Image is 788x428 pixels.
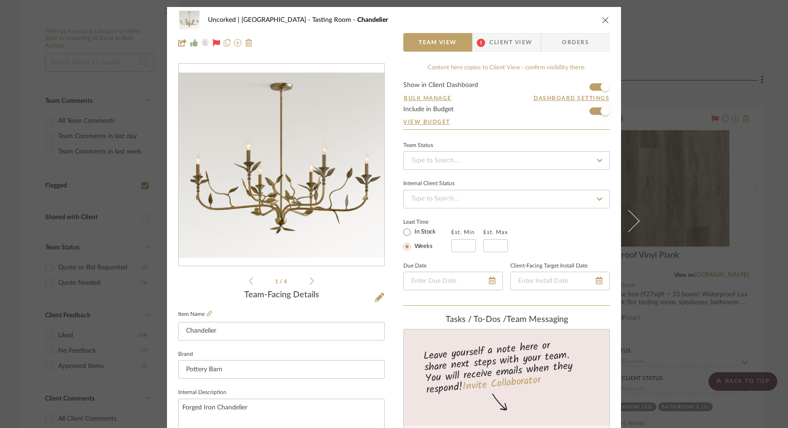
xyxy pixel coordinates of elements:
[533,94,610,102] button: Dashboard Settings
[245,39,253,47] img: Remove from project
[178,290,385,301] div: Team-Facing Details
[403,181,454,186] div: Internal Client Status
[403,264,427,268] label: Due Date
[403,118,610,126] a: View Budget
[403,94,452,102] button: Bulk Manage
[510,272,610,290] input: Enter Install Date
[403,272,503,290] input: Enter Due Date
[178,360,385,379] input: Enter Brand
[483,229,508,235] label: Est. Max
[178,310,212,318] label: Item Name
[178,11,200,29] img: efe43c32-369c-4173-bfa5-1ec037bbb1bc_48x40.jpg
[275,279,280,284] span: 1
[402,335,611,398] div: Leave yourself a note here or share next steps with your team. You will receive emails when they ...
[403,190,610,208] input: Type to Search…
[357,17,388,23] span: Chandelier
[312,17,357,23] span: Tasting Room
[178,352,193,357] label: Brand
[510,264,588,268] label: Client-Facing Target Install Date
[601,16,610,24] button: close
[179,73,384,258] div: 0
[284,279,288,284] span: 4
[403,218,451,226] label: Lead Time
[477,39,485,47] span: 1
[489,33,532,52] span: Client View
[280,279,284,284] span: /
[552,33,599,52] span: Orders
[462,372,541,395] a: Invite Collaborator
[419,33,457,52] span: Team View
[208,17,312,23] span: Uncorked | [GEOGRAPHIC_DATA]
[403,315,610,325] div: team Messaging
[403,226,451,252] mat-radio-group: Select item type
[413,228,436,236] label: In Stock
[403,143,433,148] div: Team Status
[403,63,610,73] div: Content here copies to Client View - confirm visibility there.
[179,73,384,258] img: efe43c32-369c-4173-bfa5-1ec037bbb1bc_436x436.jpg
[178,390,227,395] label: Internal Description
[451,229,475,235] label: Est. Min
[178,322,385,341] input: Enter Item Name
[413,242,433,251] label: Weeks
[403,151,610,170] input: Type to Search…
[446,315,507,324] span: Tasks / To-Dos /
